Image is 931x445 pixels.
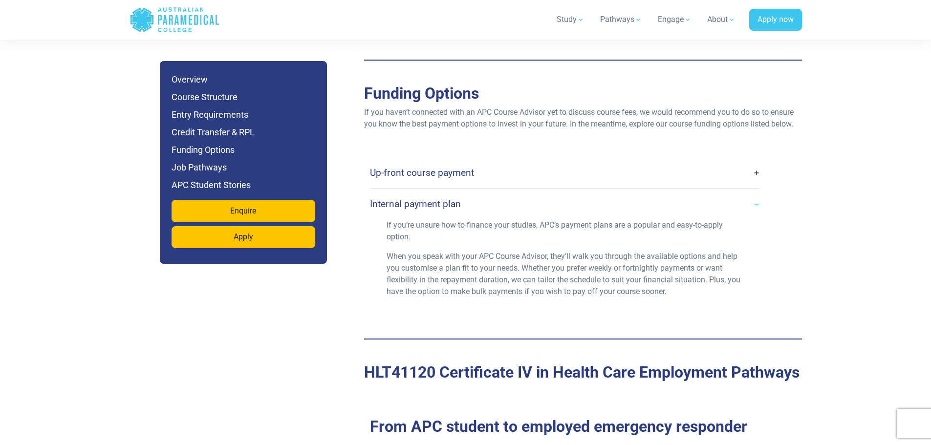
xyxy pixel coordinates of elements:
[370,167,474,178] h4: Up-front course payment
[364,417,802,436] h2: From APC student to employed emergency responder
[387,219,744,243] p: If you’re unsure how to finance your studies, APC’s payment plans are a popular and easy-to-apply...
[551,6,590,33] a: Study
[749,9,802,31] a: Apply now
[130,4,220,36] a: Australian Paramedical College
[701,6,741,33] a: About
[594,6,648,33] a: Pathways
[652,6,697,33] a: Engage
[387,251,744,297] p: When you speak with your APC Course Advisor, they’ll walk you through the available options and h...
[370,161,760,184] a: Up-front course payment
[364,84,802,103] h2: Funding Options
[364,106,802,130] p: If you haven’t connected with an APC Course Advisor yet to discuss course fees, we would recommen...
[364,363,802,381] h2: Job Pathways
[370,192,760,215] a: Internal payment plan
[370,198,461,210] h4: Internal payment plan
